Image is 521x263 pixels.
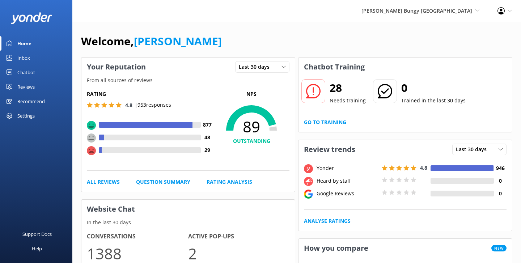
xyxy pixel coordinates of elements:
[494,177,507,185] h4: 0
[330,79,366,97] h2: 28
[213,118,289,136] span: 89
[81,76,295,84] p: From all sources of reviews
[81,33,222,50] h1: Welcome,
[361,7,472,14] span: [PERSON_NAME] Bungy [GEOGRAPHIC_DATA]
[134,34,222,48] a: [PERSON_NAME]
[22,227,52,241] div: Support Docs
[201,133,213,141] h4: 48
[298,58,370,76] h3: Chatbot Training
[17,51,30,65] div: Inbox
[87,90,213,98] h5: Rating
[298,239,374,258] h3: How you compare
[401,97,466,105] p: Trained in the last 30 days
[494,164,507,172] h4: 946
[81,58,151,76] h3: Your Reputation
[298,140,361,159] h3: Review trends
[81,200,295,219] h3: Website Chat
[491,245,507,251] span: New
[494,190,507,198] h4: 0
[315,177,380,185] div: Heard by staff
[81,219,295,226] p: In the last 30 days
[213,137,289,145] h4: OUTSTANDING
[330,97,366,105] p: Needs training
[17,65,35,80] div: Chatbot
[87,232,188,241] h4: Conversations
[32,241,42,256] div: Help
[401,79,466,97] h2: 0
[304,118,346,126] a: Go to Training
[315,164,380,172] div: Yonder
[17,94,45,109] div: Recommend
[17,36,31,51] div: Home
[188,232,289,241] h4: Active Pop-ups
[207,178,252,186] a: Rating Analysis
[125,102,132,109] span: 4.8
[136,178,190,186] a: Question Summary
[201,146,213,154] h4: 29
[17,109,35,123] div: Settings
[87,178,120,186] a: All Reviews
[304,217,351,225] a: Analyse Ratings
[17,80,35,94] div: Reviews
[201,121,213,129] h4: 877
[456,145,491,153] span: Last 30 days
[11,12,52,24] img: yonder-white-logo.png
[135,101,171,109] p: | 953 responses
[213,90,289,98] p: NPS
[420,164,427,171] span: 4.8
[315,190,380,198] div: Google Reviews
[239,63,274,71] span: Last 30 days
